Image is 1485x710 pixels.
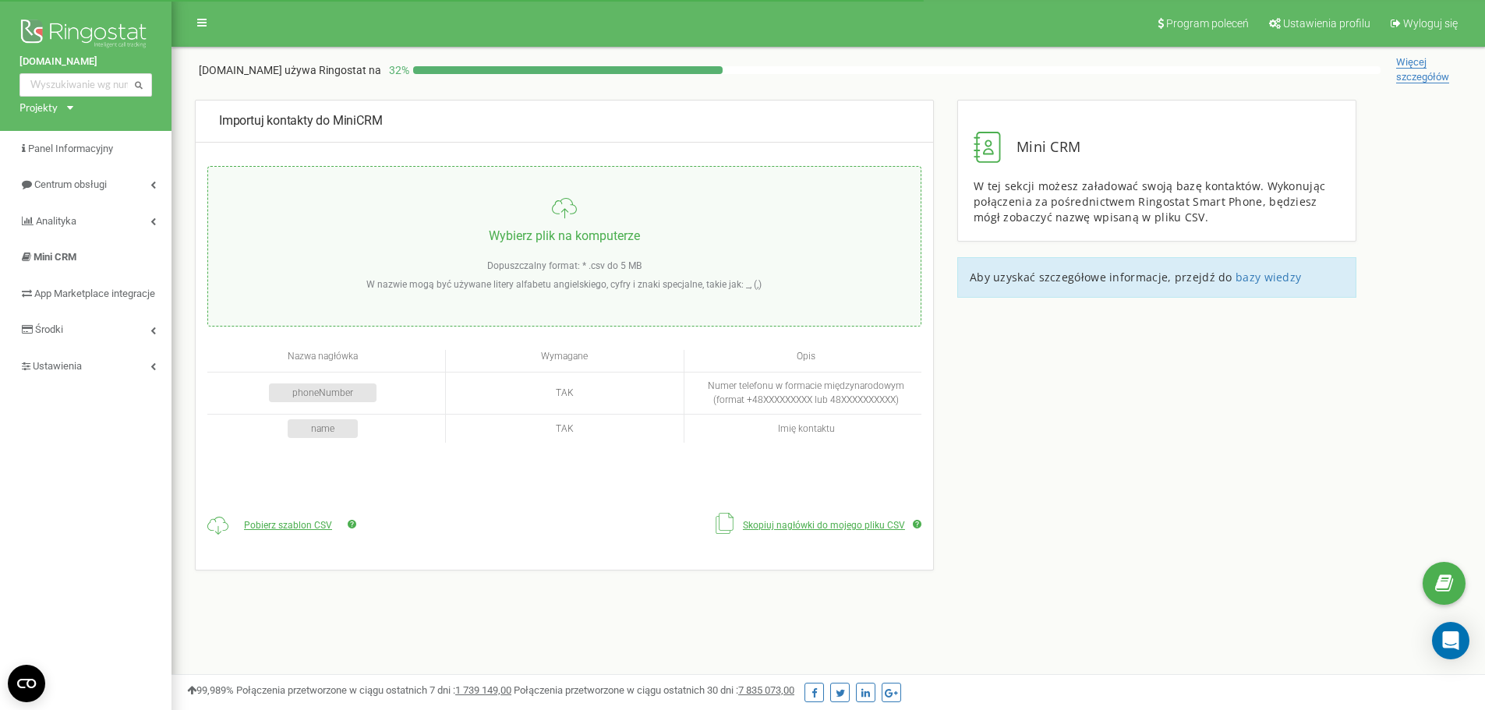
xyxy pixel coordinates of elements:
span: używa Ringostat na [285,64,381,76]
span: Nazwa nagłówka [288,351,358,362]
span: Importuj kontakty do MiniCRM [219,113,382,128]
a: [DOMAIN_NAME] [19,55,152,69]
span: Aby uzyskać szczegółowe informacje, przejdź do [970,270,1232,284]
div: Open Intercom Messenger [1432,622,1469,659]
div: name [288,419,358,438]
div: phoneNumber [269,383,377,402]
a: bazy wiedzy [1236,270,1301,284]
span: App Marketplace integracje [34,288,155,299]
input: Wyszukiwanie wg numeru [19,73,152,97]
span: Program poleceń [1166,17,1249,30]
div: Projekty [19,101,58,115]
span: Opis [797,351,815,362]
span: Połączenia przetworzone w ciągu ostatnich 30 dni : [514,684,794,696]
p: [DOMAIN_NAME] [199,62,381,78]
span: TAK [556,423,574,434]
div: Mini CRM [974,132,1340,163]
span: Wymagane [541,351,588,362]
span: Numer telefonu w formacie międzynarodowym (format +48XXXXXXXXX lub 48XXXXXXXXXX) [708,380,904,404]
span: Mini CRM [34,251,76,263]
span: Imię kontaktu [778,423,835,434]
span: W tej sekcji możesz załadować swoją bazę kontaktów. Wykonując połączenia za pośrednictwem Ringost... [974,178,1325,224]
u: 7 835 073,00 [738,684,794,696]
p: 32 % [381,62,413,78]
a: Pobierz szablon CSV [236,520,340,531]
span: Ustawienia profilu [1283,17,1370,30]
img: Ringostat logo [19,16,152,55]
span: Skopiuj nagłówki do mojego pliku CSV [743,520,905,531]
span: Połączenia przetworzone w ciągu ostatnich 7 dni : [236,684,511,696]
span: TAK [556,387,574,398]
span: Analityka [36,215,76,227]
span: Środki [35,323,63,335]
u: 1 739 149,00 [455,684,511,696]
span: Centrum obsługi [34,178,107,190]
span: Ustawienia [33,360,82,372]
span: Wyloguj się [1403,17,1458,30]
span: Panel Informacyjny [28,143,113,154]
span: Pobierz szablon CSV [244,520,332,531]
button: Open CMP widget [8,665,45,702]
span: Więcej szczegółów [1396,56,1449,83]
span: 99,989% [187,684,234,696]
